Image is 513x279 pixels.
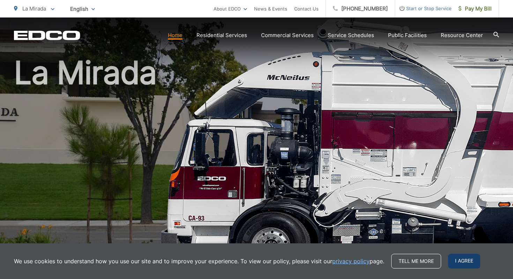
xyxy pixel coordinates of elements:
[328,31,374,40] a: Service Schedules
[254,5,287,13] a: News & Events
[388,31,427,40] a: Public Facilities
[196,31,247,40] a: Residential Services
[391,254,441,269] a: Tell me more
[332,257,370,265] a: privacy policy
[14,257,384,265] p: We use cookies to understand how you use our site and to improve your experience. To view our pol...
[294,5,319,13] a: Contact Us
[261,31,314,40] a: Commercial Services
[441,31,483,40] a: Resource Center
[168,31,183,40] a: Home
[22,5,46,12] span: La Mirada
[459,5,492,13] span: Pay My Bill
[14,30,80,40] a: EDCD logo. Return to the homepage.
[14,55,499,277] h1: La Mirada
[448,254,480,269] span: I agree
[65,3,100,15] span: English
[214,5,247,13] a: About EDCO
